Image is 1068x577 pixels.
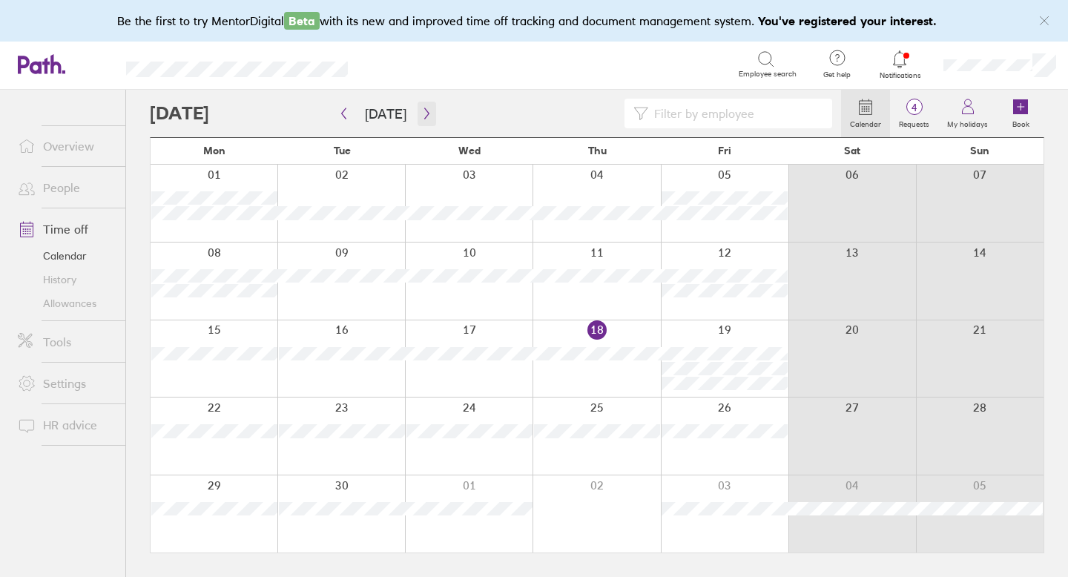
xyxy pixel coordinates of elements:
[588,145,607,156] span: Thu
[388,57,426,70] div: Search
[938,116,997,129] label: My holidays
[970,145,989,156] span: Sun
[6,327,125,357] a: Tools
[458,145,481,156] span: Wed
[334,145,351,156] span: Tue
[353,102,418,126] button: [DATE]
[6,268,125,291] a: History
[6,131,125,161] a: Overview
[648,99,823,128] input: Filter by employee
[117,12,952,30] div: Be the first to try MentorDigital with its new and improved time off tracking and document manage...
[6,291,125,315] a: Allowances
[876,71,924,80] span: Notifications
[6,214,125,244] a: Time off
[6,369,125,398] a: Settings
[758,13,937,28] b: You've registered your interest.
[284,12,320,30] span: Beta
[890,102,938,113] span: 4
[6,173,125,202] a: People
[6,244,125,268] a: Calendar
[203,145,225,156] span: Mon
[890,90,938,137] a: 4Requests
[997,90,1044,137] a: Book
[938,90,997,137] a: My holidays
[876,49,924,80] a: Notifications
[813,70,861,79] span: Get help
[841,90,890,137] a: Calendar
[718,145,731,156] span: Fri
[890,116,938,129] label: Requests
[841,116,890,129] label: Calendar
[739,70,797,79] span: Employee search
[1003,116,1038,129] label: Book
[6,410,125,440] a: HR advice
[844,145,860,156] span: Sat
